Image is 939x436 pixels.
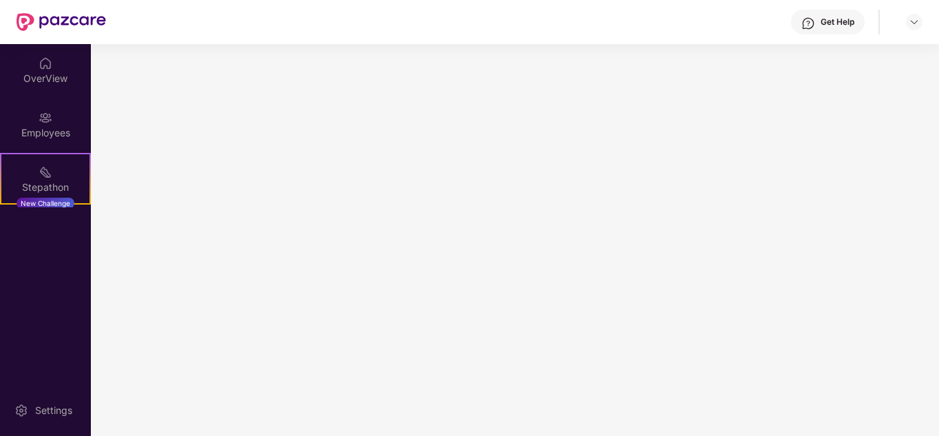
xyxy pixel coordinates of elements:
[17,198,74,209] div: New Challenge
[39,111,52,125] img: svg+xml;base64,PHN2ZyBpZD0iRW1wbG95ZWVzIiB4bWxucz0iaHR0cDovL3d3dy53My5vcmcvMjAwMC9zdmciIHdpZHRoPS...
[909,17,920,28] img: svg+xml;base64,PHN2ZyBpZD0iRHJvcGRvd24tMzJ4MzIiIHhtbG5zPSJodHRwOi8vd3d3LnczLm9yZy8yMDAwL3N2ZyIgd2...
[14,404,28,417] img: svg+xml;base64,PHN2ZyBpZD0iU2V0dGluZy0yMHgyMCIgeG1sbnM9Imh0dHA6Ly93d3cudzMub3JnLzIwMDAvc3ZnIiB3aW...
[39,165,52,179] img: svg+xml;base64,PHN2ZyB4bWxucz0iaHR0cDovL3d3dy53My5vcmcvMjAwMC9zdmciIHdpZHRoPSIyMSIgaGVpZ2h0PSIyMC...
[801,17,815,30] img: svg+xml;base64,PHN2ZyBpZD0iSGVscC0zMngzMiIgeG1sbnM9Imh0dHA6Ly93d3cudzMub3JnLzIwMDAvc3ZnIiB3aWR0aD...
[1,180,89,194] div: Stepathon
[821,17,854,28] div: Get Help
[17,13,106,31] img: New Pazcare Logo
[31,404,76,417] div: Settings
[39,56,52,70] img: svg+xml;base64,PHN2ZyBpZD0iSG9tZSIgeG1sbnM9Imh0dHA6Ly93d3cudzMub3JnLzIwMDAvc3ZnIiB3aWR0aD0iMjAiIG...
